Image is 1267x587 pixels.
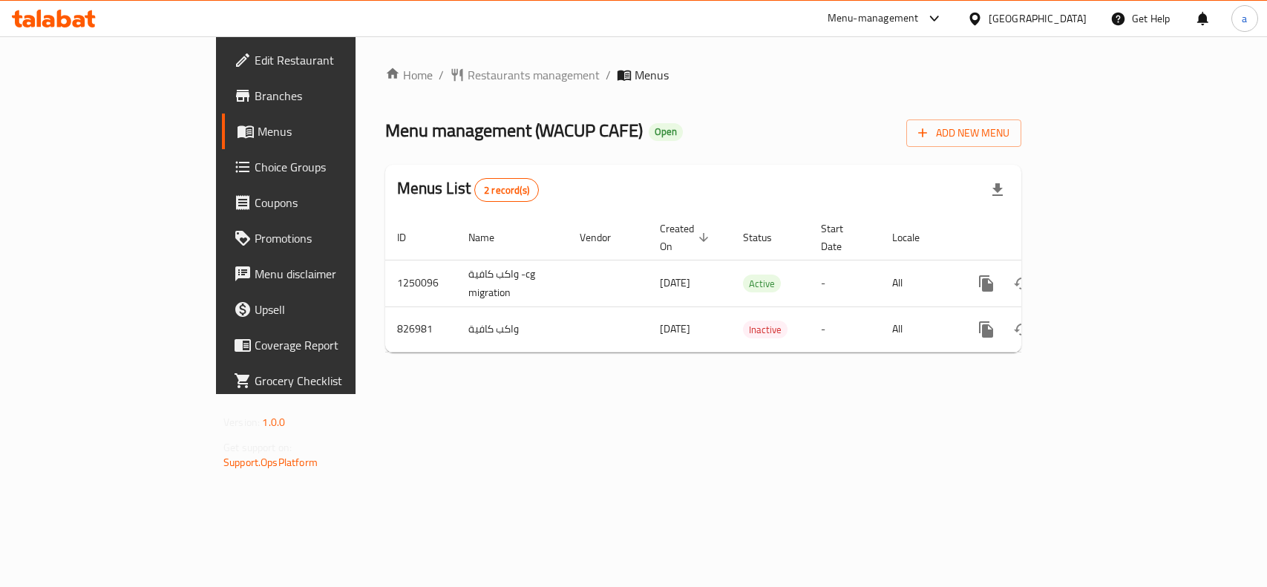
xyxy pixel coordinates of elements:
[892,229,939,246] span: Locale
[1242,10,1247,27] span: a
[397,229,425,246] span: ID
[468,66,600,84] span: Restaurants management
[474,178,539,202] div: Total records count
[255,158,416,176] span: Choice Groups
[222,327,428,363] a: Coverage Report
[222,363,428,399] a: Grocery Checklist
[969,266,1004,301] button: more
[743,275,781,292] span: Active
[385,66,1021,84] nav: breadcrumb
[580,229,630,246] span: Vendor
[222,149,428,185] a: Choice Groups
[222,220,428,256] a: Promotions
[660,273,690,292] span: [DATE]
[223,453,318,472] a: Support.OpsPlatform
[635,66,669,84] span: Menus
[660,220,713,255] span: Created On
[222,256,428,292] a: Menu disclaimer
[969,312,1004,347] button: more
[1004,266,1040,301] button: Change Status
[1004,312,1040,347] button: Change Status
[821,220,862,255] span: Start Date
[606,66,611,84] li: /
[828,10,919,27] div: Menu-management
[255,87,416,105] span: Branches
[880,306,957,352] td: All
[743,321,788,338] span: Inactive
[222,42,428,78] a: Edit Restaurant
[262,413,285,432] span: 1.0.0
[743,229,791,246] span: Status
[255,229,416,247] span: Promotions
[906,119,1021,147] button: Add New Menu
[223,438,292,457] span: Get support on:
[456,306,568,352] td: واكب كافية
[397,177,539,202] h2: Menus List
[649,125,683,138] span: Open
[222,185,428,220] a: Coupons
[989,10,1087,27] div: [GEOGRAPHIC_DATA]
[743,321,788,338] div: Inactive
[258,122,416,140] span: Menus
[980,172,1015,208] div: Export file
[385,114,643,147] span: Menu management ( WACUP CAFE )
[255,301,416,318] span: Upsell
[456,260,568,306] td: واكب كافية -cg migration
[222,114,428,149] a: Menus
[660,319,690,338] span: [DATE]
[255,194,416,211] span: Coupons
[255,265,416,283] span: Menu disclaimer
[957,215,1123,260] th: Actions
[649,123,683,141] div: Open
[222,78,428,114] a: Branches
[385,215,1123,352] table: enhanced table
[255,51,416,69] span: Edit Restaurant
[880,260,957,306] td: All
[468,229,514,246] span: Name
[809,260,880,306] td: -
[255,336,416,354] span: Coverage Report
[223,413,260,432] span: Version:
[475,183,538,197] span: 2 record(s)
[918,124,1009,142] span: Add New Menu
[809,306,880,352] td: -
[255,372,416,390] span: Grocery Checklist
[439,66,444,84] li: /
[450,66,600,84] a: Restaurants management
[222,292,428,327] a: Upsell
